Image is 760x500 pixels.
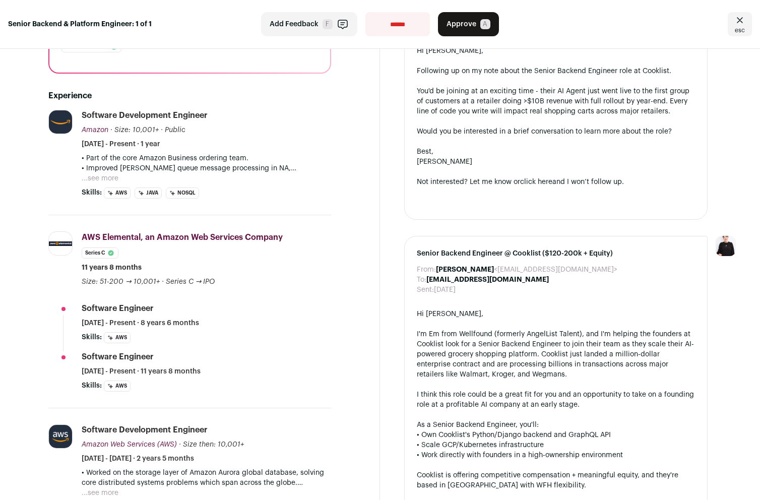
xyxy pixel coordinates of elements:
[165,127,185,134] span: Public
[49,425,72,448] img: a11044fc5a73db7429cab08e8b8ffdb841ee144be2dff187cdde6ecf1061de85.jpg
[82,318,199,328] span: [DATE] - Present · 8 years 6 months
[82,366,201,377] span: [DATE] - Present · 11 years 8 months
[82,247,118,259] li: Series C
[82,424,208,435] div: Software development engineer
[417,329,695,380] div: I'm Em from Wellfound (formerly AngelList Talent), and I'm helping the founders at Cooklist look ...
[82,441,177,448] span: Amazon Web Services (AWS)
[8,19,152,29] strong: Senior Backend & Platform Engineer: 1 of 1
[82,332,102,342] span: Skills:
[716,236,736,256] img: 9240684-medium_jpg
[417,157,695,167] div: [PERSON_NAME]
[261,12,357,36] button: Add Feedback F
[82,381,102,391] span: Skills:
[480,19,490,29] span: A
[49,110,72,134] img: e36df5e125c6fb2c61edd5a0d3955424ed50ce57e60c515fc8d516ef803e31c7.jpg
[166,278,215,285] span: Series C → IPO
[417,285,434,295] dt: Sent:
[104,332,131,343] li: AWS
[161,125,163,135] span: ·
[417,66,695,76] div: Following up on my note about the Senior Backend Engineer role at Cooklist.
[179,441,244,448] span: · Size then: 10,001+
[82,127,108,134] span: Amazon
[436,265,617,275] dd: <[EMAIL_ADDRESS][DOMAIN_NAME]>
[82,351,154,362] div: Software Engineer
[82,187,102,198] span: Skills:
[426,276,549,283] b: [EMAIL_ADDRESS][DOMAIN_NAME]
[438,12,499,36] button: Approve A
[520,178,552,185] a: click here
[82,139,160,149] span: [DATE] - Present · 1 year
[82,468,331,488] p: • Worked on the storage layer of Amazon Aurora global database, solving core distributed systems ...
[82,278,160,285] span: Size: 51-200 → 10,001+
[417,275,426,285] dt: To:
[417,86,695,116] div: You'd be joining at an exciting time - their AI Agent just went live to the first group of custom...
[728,12,752,36] a: Close
[82,110,208,121] div: Software Development Engineer
[270,19,319,29] span: Add Feedback
[82,163,331,173] p: • Improved [PERSON_NAME] queue message processing in NA, [GEOGRAPHIC_DATA], and JP by 50%, reduci...
[434,285,456,295] dd: [DATE]
[110,127,159,134] span: · Size: 10,001+
[447,19,476,29] span: Approve
[436,266,494,273] b: [PERSON_NAME]
[417,440,695,450] div: • Scale GCP/Kubernetes infrastructure
[49,241,72,246] img: 1ff9e90fe9ea8649460a9b02a10e06893fce8a28f980eaeb5ee20141133135a9.jpg
[82,303,154,314] div: Software Engineer
[82,233,283,241] span: AWS Elemental, an Amazon Web Services Company
[82,153,331,163] p: • Part of the core Amazon Business ordering team.
[417,309,695,319] div: Hi [PERSON_NAME],
[417,248,695,259] span: Senior Backend Engineer @ Cooklist ($120-200k + Equity)
[417,450,695,460] div: • Work directly with founders in a high-ownership environment
[417,127,695,137] div: Would you be interested in a brief conversation to learn more about the role?
[417,420,695,430] div: As a Senior Backend Engineer, you'll:
[162,277,164,287] span: ·
[735,26,745,34] span: esc
[82,454,194,464] span: [DATE] - [DATE] · 2 years 5 months
[48,90,331,102] h2: Experience
[417,390,695,410] div: I think this role could be a great fit for you and an opportunity to take on a founding role at a...
[82,263,142,273] span: 11 years 8 months
[417,46,695,56] div: Hi [PERSON_NAME],
[104,381,131,392] li: AWS
[417,177,695,187] div: Not interested? Let me know or and I won’t follow up.
[417,430,695,440] div: • Own Cooklist's Python/Django backend and GraphQL API
[82,173,118,183] button: ...see more
[417,470,695,490] div: Cooklist is offering competitive compensation + meaningful equity, and they're based in [GEOGRAPH...
[135,187,162,199] li: Java
[82,488,118,498] button: ...see more
[104,187,131,199] li: AWS
[417,265,436,275] dt: From:
[417,147,695,157] div: Best,
[323,19,333,29] span: F
[166,187,199,199] li: NoSQL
